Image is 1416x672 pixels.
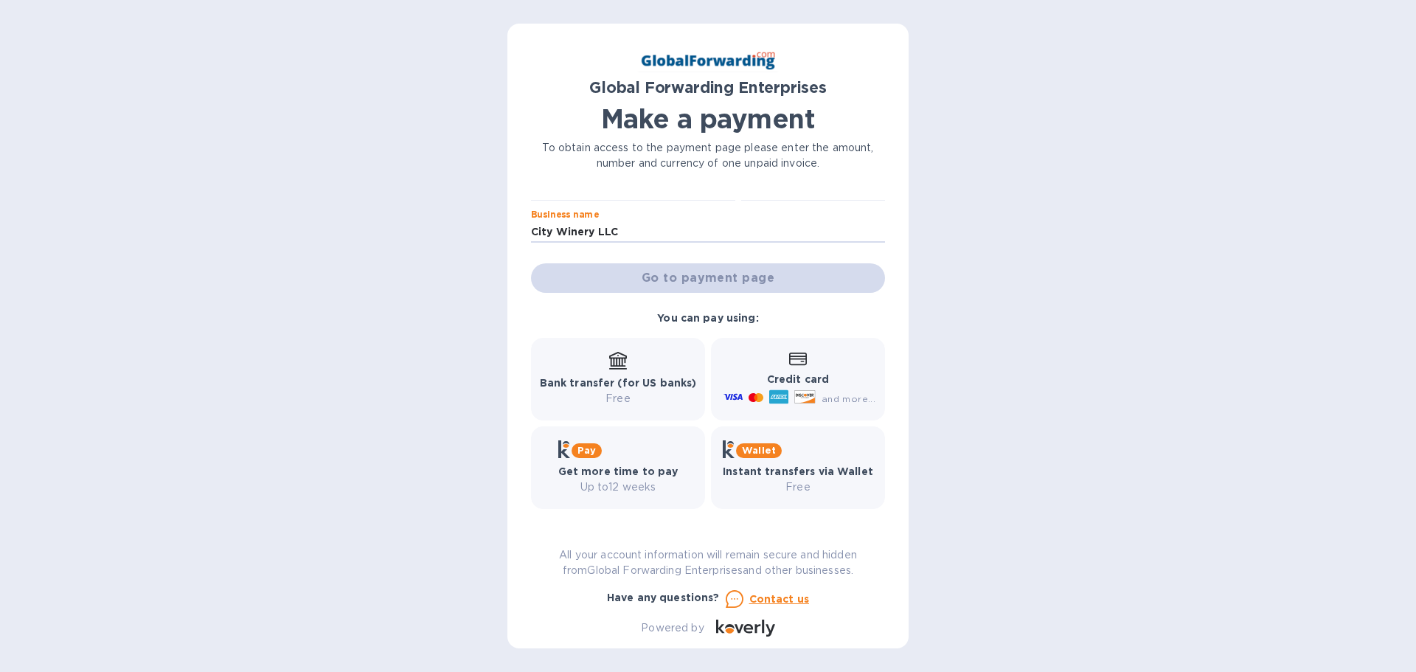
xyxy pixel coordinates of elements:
[607,592,720,603] b: Have any questions?
[531,103,885,134] h1: Make a payment
[540,377,697,389] b: Bank transfer (for US banks)
[531,221,885,243] input: Enter business name
[558,465,678,477] b: Get more time to pay
[742,445,776,456] b: Wallet
[577,445,596,456] b: Pay
[723,465,873,477] b: Instant transfers via Wallet
[531,547,885,578] p: All your account information will remain secure and hidden from Global Forwarding Enterprises and...
[657,312,758,324] b: You can pay using:
[723,479,873,495] p: Free
[531,210,599,219] label: Business name
[589,78,827,97] b: Global Forwarding Enterprises
[767,373,829,385] b: Credit card
[749,593,810,605] u: Contact us
[558,479,678,495] p: Up to 12 weeks
[540,391,697,406] p: Free
[822,393,875,404] span: and more...
[641,620,704,636] p: Powered by
[531,140,885,171] p: To obtain access to the payment page please enter the amount, number and currency of one unpaid i...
